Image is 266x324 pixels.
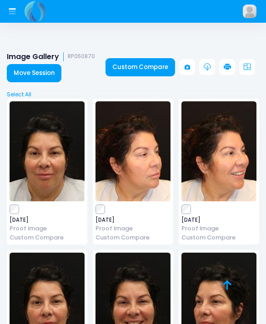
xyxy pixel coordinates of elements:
[181,224,256,233] a: Proof Image
[4,90,262,99] a: Select All
[243,5,256,18] img: image
[181,218,256,223] span: [DATE]
[7,64,61,82] a: Move Session
[105,58,175,76] a: Custom Compare
[10,233,85,242] a: Custom Compare
[181,101,256,201] img: image
[95,224,171,233] a: Proof Image
[10,218,85,223] span: [DATE]
[95,101,171,201] img: image
[95,233,171,242] a: Custom Compare
[7,52,95,61] h1: Image Gallery
[68,54,95,60] small: RP050870
[181,233,256,242] a: Custom Compare
[95,218,171,223] span: [DATE]
[10,224,85,233] a: Proof Image
[10,101,85,201] img: image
